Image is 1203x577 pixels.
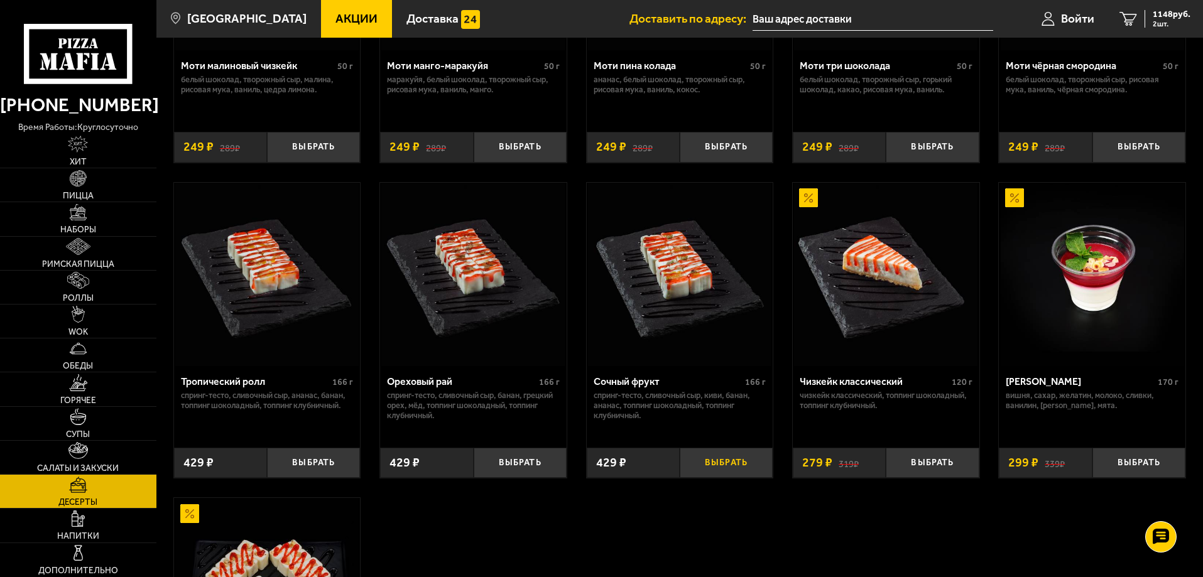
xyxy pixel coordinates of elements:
[587,183,773,366] a: Сочный фрукт
[187,13,307,24] span: [GEOGRAPHIC_DATA]
[802,141,832,153] span: 249 ₽
[1001,183,1184,366] img: Панна Котта
[406,13,459,24] span: Доставка
[633,141,653,153] s: 289 ₽
[1045,456,1065,469] s: 339 ₽
[1045,141,1065,153] s: 289 ₽
[596,141,626,153] span: 249 ₽
[799,188,818,207] img: Акционный
[461,10,480,29] img: 15daf4d41897b9f0e9f617042186c801.svg
[175,183,359,366] img: Тропический ролл
[886,132,979,163] button: Выбрать
[180,504,199,523] img: Акционный
[380,183,567,366] a: Ореховый рай
[957,61,972,72] span: 50 г
[680,132,773,163] button: Выбрать
[596,456,626,469] span: 429 ₽
[594,60,748,72] div: Моти пина колада
[387,375,536,387] div: Ореховый рай
[335,13,378,24] span: Акции
[63,294,94,303] span: Роллы
[38,566,118,575] span: Дополнительно
[629,13,753,24] span: Доставить по адресу:
[174,183,361,366] a: Тропический ролл
[800,375,949,387] div: Чизкейк классический
[63,362,93,370] span: Обеды
[800,391,972,411] p: Чизкейк классический, топпинг шоколадный, топпинг клубничный.
[66,430,90,439] span: Супы
[1006,75,1179,95] p: белый шоколад, творожный сыр, рисовая мука, ваниль, чёрная смородина.
[802,456,832,469] span: 279 ₽
[183,456,214,469] span: 429 ₽
[220,141,240,153] s: 289 ₽
[387,391,560,421] p: спринг-тесто, сливочный сыр, банан, грецкий орех, мёд, топпинг шоколадный, топпинг клубничный.
[999,183,1185,366] a: АкционныйПанна Котта
[952,377,972,387] span: 120 г
[886,448,979,478] button: Выбрать
[1158,377,1179,387] span: 170 г
[58,498,97,507] span: Десерты
[42,260,114,269] span: Римская пицца
[594,375,743,387] div: Сочный фрукт
[389,141,420,153] span: 249 ₽
[839,141,859,153] s: 289 ₽
[1092,448,1185,478] button: Выбрать
[794,183,977,366] img: Чизкейк классический
[387,75,560,95] p: маракуйя, белый шоколад, творожный сыр, рисовая мука, ваниль, манго.
[594,391,766,421] p: спринг-тесто, сливочный сыр, киви, банан, ананас, топпинг шоколадный, топпинг клубничный.
[474,132,567,163] button: Выбрать
[68,328,88,337] span: WOK
[60,225,96,234] span: Наборы
[745,377,766,387] span: 166 г
[1153,20,1190,28] span: 2 шт.
[267,448,360,478] button: Выбрать
[1006,375,1155,387] div: [PERSON_NAME]
[588,183,771,366] img: Сочный фрукт
[544,61,560,72] span: 50 г
[389,456,420,469] span: 429 ₽
[750,61,766,72] span: 50 г
[753,8,993,31] input: Ваш адрес доставки
[1006,391,1179,411] p: вишня, сахар, желатин, молоко, сливки, Ванилин, [PERSON_NAME], Мята.
[57,532,99,541] span: Напитки
[1005,188,1024,207] img: Акционный
[181,60,335,72] div: Моти малиновый чизкейк
[267,132,360,163] button: Выбрать
[474,448,567,478] button: Выбрать
[63,191,94,200] span: Пицца
[539,377,560,387] span: 166 г
[793,183,979,366] a: АкционныйЧизкейк классический
[381,183,565,366] img: Ореховый рай
[60,396,96,405] span: Горячее
[1008,141,1038,153] span: 249 ₽
[37,464,119,473] span: Салаты и закуски
[181,375,330,387] div: Тропический ролл
[1092,132,1185,163] button: Выбрать
[680,448,773,478] button: Выбрать
[332,377,353,387] span: 166 г
[839,456,859,469] s: 319 ₽
[337,61,353,72] span: 50 г
[70,158,87,166] span: Хит
[1153,10,1190,19] span: 1148 руб.
[1006,60,1160,72] div: Моти чёрная смородина
[594,75,766,95] p: ананас, белый шоколад, творожный сыр, рисовая мука, ваниль, кокос.
[387,60,541,72] div: Моти манго-маракуйя
[800,60,954,72] div: Моти три шоколада
[1061,13,1094,24] span: Войти
[181,75,354,95] p: белый шоколад, творожный сыр, малина, рисовая мука, ваниль, цедра лимона.
[1163,61,1179,72] span: 50 г
[1008,456,1038,469] span: 299 ₽
[183,141,214,153] span: 249 ₽
[800,75,972,95] p: белый шоколад, творожный сыр, горький шоколад, какао, рисовая мука, ваниль.
[426,141,446,153] s: 289 ₽
[181,391,354,411] p: спринг-тесто, сливочный сыр, ананас, банан, топпинг шоколадный, топпинг клубничный.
